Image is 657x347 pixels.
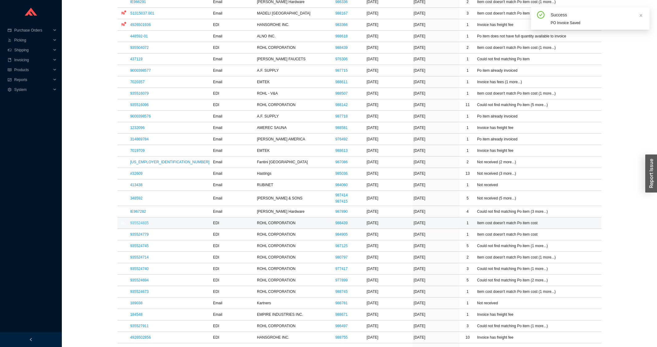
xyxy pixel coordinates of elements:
td: Email [212,168,256,179]
td: 1 [459,134,476,145]
span: flag [119,57,127,61]
td: Hastings [256,168,334,179]
td: Item cost doesn't match Po item cost [476,229,601,240]
button: flag [119,32,127,41]
td: [DATE] [412,76,459,88]
td: [DATE] [365,99,412,111]
td: 11 [459,99,476,111]
a: [US_EMPLOYER_IDENTIFICATION_NUMBER] [130,160,210,164]
span: flag [119,267,127,271]
span: flag [119,160,127,164]
span: flag [119,34,127,38]
button: flag [119,181,127,189]
span: credit-card [7,28,12,32]
a: IE967282 [130,209,146,214]
a: 988671 [335,311,348,318]
td: Email [212,206,256,217]
td: EDI [212,19,256,31]
td: Email [212,298,256,309]
span: flag [119,255,127,259]
td: Email [212,134,256,145]
td: [DATE] [365,298,412,309]
a: #32609 [130,171,143,176]
td: 1 [459,19,476,31]
button: flag [119,207,127,216]
button: flag [119,158,127,166]
td: AMEREC SAUNA [256,122,334,134]
td: 1 [459,122,476,134]
a: 988745 [335,289,348,295]
div: Success [551,11,645,19]
a: 348592 [130,196,143,200]
td: 1 [459,229,476,240]
a: 983366 [335,22,348,28]
td: Could not find matching Po item (3 more...) [476,206,601,217]
td: EDI [212,263,256,275]
td: [DATE] [412,252,459,263]
span: close [639,14,643,17]
td: [DATE] [365,179,412,191]
td: [DATE] [412,179,459,191]
td: Item cost doesn't match Po item cost (1 more...) [476,88,601,99]
button: flag [119,20,127,29]
td: 1 [459,298,476,309]
td: A.F. SUPPLY [256,65,334,76]
td: [DATE] [412,263,459,275]
a: 980797 [335,254,348,260]
td: ROHL CORPORATION [256,99,334,111]
td: [DATE] [412,19,459,31]
a: 987086 [335,159,348,165]
button: flag [119,55,127,63]
td: 1 [459,65,476,76]
span: flag [119,244,127,248]
a: 987125 [335,243,348,249]
td: 2 [459,156,476,168]
button: flag [119,299,127,307]
td: Email [212,122,256,134]
span: flag [119,196,127,200]
td: ALNO INC. [256,31,334,42]
td: ROHL CORPORATION [256,275,334,286]
td: [DATE] [412,8,459,19]
button: flag [119,322,127,330]
td: [DATE] [365,122,412,134]
td: Kartners [256,298,334,309]
span: flag [119,221,127,225]
td: [DATE] [412,168,459,179]
a: 9000398577 [130,68,151,73]
td: [DATE] [412,99,459,111]
td: Email [212,31,256,42]
span: flag [119,301,127,305]
a: 988611 [335,79,348,85]
td: Email [212,76,256,88]
td: Invoice has freight fee [476,19,601,31]
td: Fantini [GEOGRAPHIC_DATA] [256,156,334,168]
button: flag [119,66,127,75]
span: setting [7,88,12,92]
td: [DATE] [365,19,412,31]
td: Not received (2 more...) [476,156,601,168]
td: Email [212,309,256,320]
span: flag [119,69,127,72]
button: flag [119,78,127,86]
td: EDI [212,42,256,54]
td: 5 [459,275,476,286]
button: flag [119,253,127,262]
span: Shipping [14,45,51,55]
td: [DATE] [365,240,412,252]
td: 3 [459,8,476,19]
a: 988167 [335,10,348,16]
td: Email [212,156,256,168]
td: [DATE] [412,191,459,206]
span: flag [119,172,127,175]
span: flag [119,137,127,141]
td: 5 [459,240,476,252]
a: 988613 [335,148,348,154]
td: EDI [212,88,256,99]
button: flag [119,264,127,273]
a: 935504072 [130,45,149,50]
a: 7019709 [130,148,145,153]
td: ROHL CORPORATION [256,217,334,229]
td: Item cost doesn't match Po item cost (1 more...) [476,252,601,263]
td: 1 [459,54,476,65]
